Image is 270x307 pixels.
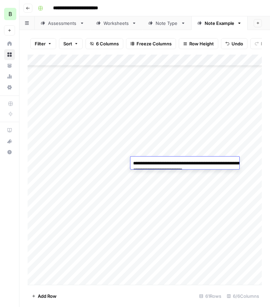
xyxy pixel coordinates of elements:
[4,136,15,147] button: What's new?
[4,49,15,60] a: Browse
[4,82,15,93] a: Settings
[4,71,15,82] a: Usage
[156,20,178,27] div: Note Type
[63,40,72,47] span: Sort
[4,60,15,71] a: Your Data
[137,40,172,47] span: Freeze Columns
[191,16,248,30] a: Note Example
[28,291,61,302] button: Add Row
[196,291,224,302] div: 61 Rows
[38,293,57,299] span: Add Row
[142,16,191,30] a: Note Type
[9,10,12,18] span: B
[126,38,176,49] button: Freeze Columns
[4,5,15,23] button: Workspace: Blueprint
[205,20,234,27] div: Note Example
[96,40,119,47] span: 6 Columns
[104,20,129,27] div: Worksheets
[30,38,56,49] button: Filter
[4,38,15,49] a: Home
[85,38,123,49] button: 6 Columns
[35,40,46,47] span: Filter
[35,16,90,30] a: Assessments
[4,125,15,136] a: AirOps Academy
[4,147,15,158] button: Help + Support
[232,40,243,47] span: Undo
[48,20,77,27] div: Assessments
[221,38,248,49] button: Undo
[90,16,142,30] a: Worksheets
[59,38,83,49] button: Sort
[179,38,218,49] button: Row Height
[189,40,214,47] span: Row Height
[224,291,262,302] div: 6/6 Columns
[4,136,15,146] div: What's new?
